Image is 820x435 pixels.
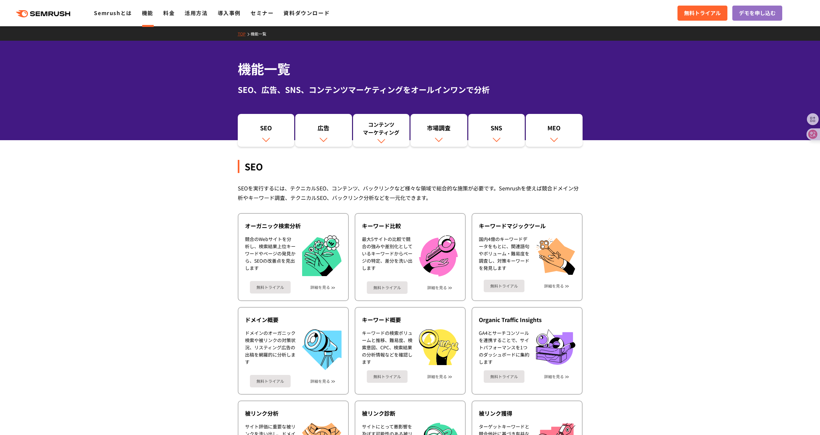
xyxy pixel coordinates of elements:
div: GA4とサーチコンソールを連携することで、サイトパフォーマンスを1つのダッシュボードに集約します [479,329,529,365]
div: SEO [238,160,583,173]
a: 市場調査 [410,114,467,147]
a: 無料トライアル [367,281,408,294]
div: キーワードの検索ボリュームと推移、難易度、検索意図、CPC、検索結果の分析情報などを確認します [362,329,412,365]
div: SEO [241,124,291,135]
a: 無料トライアル [484,280,524,292]
a: SNS [468,114,525,147]
div: コンテンツ マーケティング [356,120,407,136]
a: デモを申し込む [732,6,782,21]
div: SEOを実行するには、テクニカルSEO、コンテンツ、バックリンクなど様々な領域で総合的な施策が必要です。Semrushを使えば競合ドメイン分析やキーワード調査、テクニカルSEO、バックリンク分析... [238,184,583,203]
a: 詳細を見る [310,379,330,383]
div: ドメイン概要 [245,316,342,324]
span: 無料トライアル [684,9,721,17]
div: 被リンク獲得 [479,409,575,417]
div: 最大5サイトの比較で競合の強みや差別化としているキーワードからページの特定、差分を洗い出します [362,235,412,276]
div: SEO、広告、SNS、コンテンツマーケティングをオールインワンで分析 [238,84,583,96]
img: キーワード比較 [419,235,458,276]
div: 国内4億のキーワードデータをもとに、関連語句やボリューム・難易度を調査し、対策キーワードを発見します [479,235,529,275]
a: 無料トライアル [484,370,524,383]
img: Organic Traffic Insights [536,329,575,365]
a: コンテンツマーケティング [353,114,410,147]
a: セミナー [251,9,274,17]
a: 無料トライアル [367,370,408,383]
a: 導入事例 [218,9,241,17]
div: 市場調査 [414,124,464,135]
a: 機能一覧 [251,31,271,36]
a: 詳細を見る [427,374,447,379]
a: 資料ダウンロード [283,9,330,17]
span: デモを申し込む [739,9,776,17]
div: オーガニック検索分析 [245,222,342,230]
a: 無料トライアル [250,375,291,387]
h1: 機能一覧 [238,59,583,78]
a: 料金 [163,9,175,17]
a: 無料トライアル [250,281,291,294]
a: 広告 [295,114,352,147]
div: 競合のWebサイトを分析し、検索結果上位キーワードやページの発見から、SEOの改善点を見出します [245,235,296,276]
div: キーワード概要 [362,316,458,324]
a: TOP [238,31,251,36]
a: 詳細を見る [427,285,447,290]
div: MEO [529,124,579,135]
a: 活用方法 [185,9,208,17]
a: 詳細を見る [544,284,564,288]
a: 無料トライアル [677,6,727,21]
div: キーワードマジックツール [479,222,575,230]
div: 広告 [299,124,349,135]
div: Organic Traffic Insights [479,316,575,324]
div: SNS [472,124,522,135]
div: キーワード比較 [362,222,458,230]
a: 詳細を見る [544,374,564,379]
div: 被リンク分析 [245,409,342,417]
img: キーワードマジックツール [536,235,575,275]
img: オーガニック検索分析 [302,235,342,276]
a: Semrushとは [94,9,132,17]
div: 被リンク診断 [362,409,458,417]
div: ドメインのオーガニック検索や被リンクの対策状況、リスティング広告の出稿を網羅的に分析します [245,329,296,370]
a: 機能 [142,9,153,17]
img: ドメイン概要 [302,329,342,370]
a: 詳細を見る [310,285,330,290]
img: キーワード概要 [419,329,458,365]
a: MEO [526,114,583,147]
a: SEO [238,114,295,147]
